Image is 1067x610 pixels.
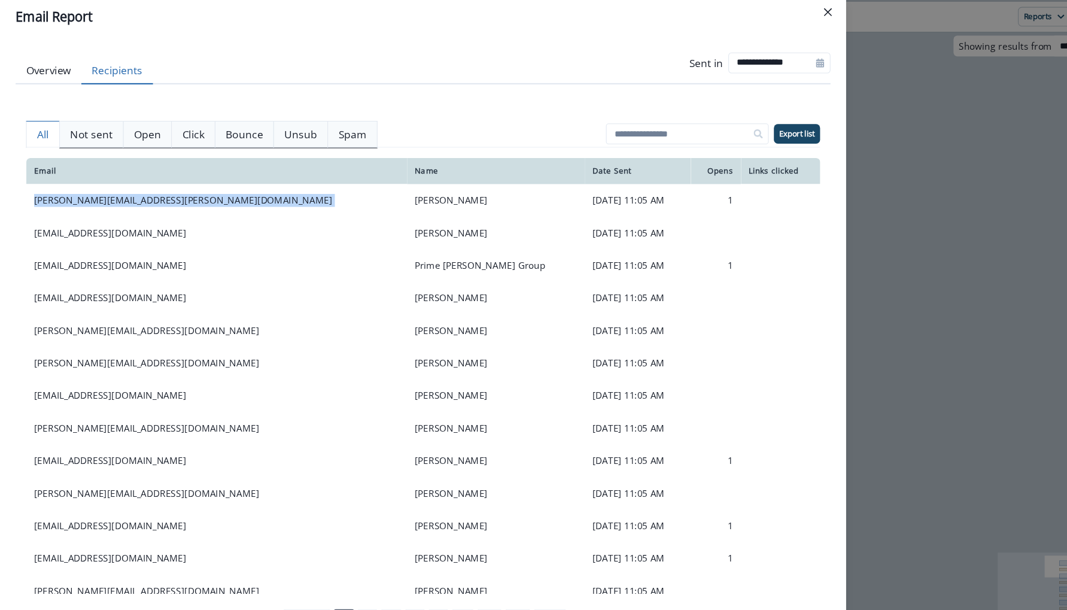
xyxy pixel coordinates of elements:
[374,322,537,352] td: [PERSON_NAME]
[24,532,374,562] td: [PERSON_NAME][EMAIL_ADDRESS][DOMAIN_NAME]
[545,541,628,553] p: [DATE] 11:05 AM
[688,156,747,165] div: Links clicked
[374,292,537,322] td: [PERSON_NAME]
[208,120,242,134] p: Bounce
[350,563,369,579] a: Page 3
[374,352,537,382] td: [PERSON_NAME]
[381,156,530,165] div: Name
[75,56,141,81] button: Recipients
[257,563,521,579] ul: Pagination
[545,181,628,193] p: [DATE] 11:05 AM
[374,442,537,472] td: [PERSON_NAME]
[642,156,673,165] div: Opens
[24,352,374,382] td: [EMAIL_ADDRESS][DOMAIN_NAME]
[24,202,374,232] td: [EMAIL_ADDRESS][DOMAIN_NAME]
[24,382,374,412] td: [PERSON_NAME][EMAIL_ADDRESS][DOMAIN_NAME]
[374,232,537,262] td: Prime [PERSON_NAME] Group
[634,54,665,68] p: Sent in
[168,120,188,134] p: Click
[545,421,628,433] p: [DATE] 11:05 AM
[545,451,628,463] p: [DATE] 11:05 AM
[439,563,461,579] a: Page 80
[24,442,374,472] td: [PERSON_NAME][EMAIL_ADDRESS][DOMAIN_NAME]
[374,472,537,502] td: [PERSON_NAME]
[24,502,374,532] td: [EMAIL_ADDRESS][DOMAIN_NAME]
[31,156,367,165] div: Email
[545,391,628,403] p: [DATE] 11:05 AM
[24,412,374,442] td: [EMAIL_ADDRESS][DOMAIN_NAME]
[545,271,628,283] p: [DATE] 11:05 AM
[545,511,628,523] p: [DATE] 11:05 AM
[311,120,337,134] p: Spam
[374,502,537,532] td: [PERSON_NAME]
[65,120,104,134] p: Not sent
[712,117,754,135] button: Export list
[372,563,391,579] a: Page 4
[545,301,628,313] p: [DATE] 11:05 AM
[14,56,75,81] button: Overview
[307,563,326,579] a: Page 1 is your current page
[24,232,374,262] td: [EMAIL_ADDRESS][DOMAIN_NAME]
[545,211,628,223] p: [DATE] 11:05 AM
[24,172,374,202] td: [PERSON_NAME][EMAIL_ADDRESS][PERSON_NAME][DOMAIN_NAME]
[635,502,680,532] td: 1
[545,241,628,253] p: [DATE] 11:05 AM
[545,361,628,373] p: [DATE] 11:05 AM
[491,563,521,579] a: Next page
[34,120,45,134] p: All
[24,292,374,322] td: [PERSON_NAME][EMAIL_ADDRESS][DOMAIN_NAME]
[374,382,537,412] td: [PERSON_NAME]
[545,156,628,165] div: Date Sent
[24,472,374,502] td: [EMAIL_ADDRESS][DOMAIN_NAME]
[374,262,537,292] td: [PERSON_NAME]
[545,481,628,493] p: [DATE] 11:05 AM
[374,172,537,202] td: [PERSON_NAME]
[415,563,435,579] a: Jump forward
[374,202,537,232] td: [PERSON_NAME]
[394,563,412,579] a: Page 5
[374,532,537,562] td: [PERSON_NAME]
[329,563,347,579] a: Page 2
[24,262,374,292] td: [EMAIL_ADDRESS][DOMAIN_NAME]
[752,5,771,24] button: Close
[24,322,374,352] td: [PERSON_NAME][EMAIL_ADDRESS][DOMAIN_NAME]
[635,232,680,262] td: 1
[262,120,291,134] p: Unsub
[716,122,749,131] p: Export list
[464,563,487,579] a: Page 81
[545,331,628,343] p: [DATE] 11:05 AM
[374,412,537,442] td: [PERSON_NAME]
[14,10,764,28] div: Email Report
[635,172,680,202] td: 1
[635,412,680,442] td: 1
[123,120,148,134] p: Open
[635,472,680,502] td: 1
